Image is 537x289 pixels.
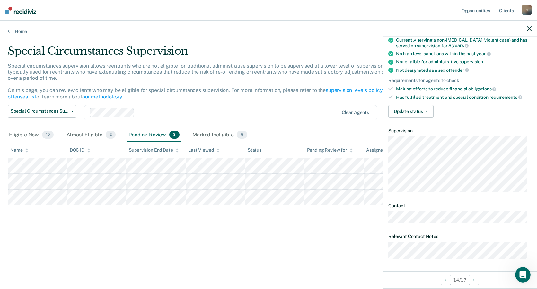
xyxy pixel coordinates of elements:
[106,131,116,139] span: 2
[396,59,532,65] div: Not eligible for administrative
[8,63,408,100] p: Special circumstances supervision allows reentrants who are not eligible for traditional administ...
[468,86,496,91] span: obligations
[326,87,383,93] a: supervision levels policy
[396,37,532,48] div: Currently serving a non-[MEDICAL_DATA] (violent case) and has served on supervision for 5
[396,94,532,100] div: Has fulfilled treatment and special condition
[248,147,261,153] div: Status
[388,234,532,239] dt: Relevant Contact Notes
[191,128,249,142] div: Marked Ineligible
[446,68,469,73] span: offender
[489,95,522,100] span: requirements
[188,147,219,153] div: Last Viewed
[10,147,28,153] div: Name
[476,51,490,56] span: year
[8,128,55,142] div: Eligible Now
[396,51,532,57] div: No high level sanctions within the past
[169,131,180,139] span: 3
[8,44,410,63] div: Special Circumstances Supervision
[237,131,247,139] span: 5
[388,128,532,134] dt: Supervision
[42,131,54,139] span: 10
[8,28,529,34] a: Home
[11,108,68,114] span: Special Circumstances Supervision
[388,105,434,118] button: Update status
[388,78,532,83] div: Requirements for agents to check
[522,5,532,15] div: d
[460,59,483,64] span: supervision
[366,147,396,153] div: Assigned to
[396,86,532,92] div: Making efforts to reduce financial
[70,147,90,153] div: DOC ID
[388,203,532,209] dt: Contact
[452,43,469,48] span: years
[515,267,531,283] iframe: Intercom live chat
[127,128,181,142] div: Pending Review
[65,128,117,142] div: Almost Eligible
[469,275,479,285] button: Next Opportunity
[441,275,451,285] button: Previous Opportunity
[5,7,36,14] img: Recidiviz
[129,147,179,153] div: Supervision End Date
[396,67,532,73] div: Not designated as a sex
[342,110,369,115] div: Clear agents
[82,94,122,100] a: our methodology
[307,147,353,153] div: Pending Review for
[383,271,537,288] div: 14 / 17
[8,87,408,99] a: violent offenses list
